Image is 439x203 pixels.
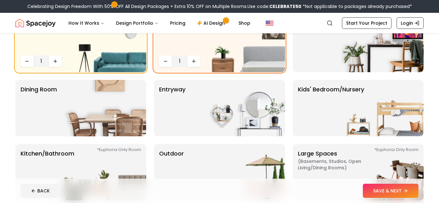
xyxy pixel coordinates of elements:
button: Design Portfolio [111,17,164,30]
img: Office [341,16,424,72]
button: BACK [21,184,60,198]
img: Dining Room [64,80,146,136]
p: Office [298,21,316,67]
p: Kids' Bedroom/Nursery [298,85,364,131]
p: Large Spaces [298,149,378,195]
img: Bedroom [203,16,285,72]
p: Outdoor [159,149,184,195]
a: Spacejoy [15,17,56,30]
nav: Global [15,13,424,33]
button: Decrease quantity [159,55,172,67]
img: Kitchen/Bathroom *Euphoria Only [64,144,146,200]
span: 1 [36,57,46,65]
span: 1 [175,57,185,65]
button: How It Works [63,17,110,30]
p: Kitchen/Bathroom [21,149,74,195]
button: Increase quantity [49,55,62,67]
nav: Main [63,17,255,30]
span: ( Basements, Studios, Open living/dining rooms ) [298,158,378,171]
img: Living Room [64,16,146,72]
img: United States [266,19,273,27]
a: Pricing [165,17,191,30]
span: *Not applicable to packages already purchased* [301,3,412,10]
img: Spacejoy Logo [15,17,56,30]
p: Dining Room [21,85,57,131]
p: entryway [159,85,185,131]
button: Decrease quantity [21,55,33,67]
img: Large Spaces *Euphoria Only [341,144,424,200]
a: Start Your Project [342,17,391,29]
p: Bedroom [159,21,186,53]
img: entryway [203,80,285,136]
b: CELEBRATE50 [269,3,301,10]
p: Living Room [21,21,55,53]
a: Login [397,17,424,29]
img: Outdoor [203,144,285,200]
span: Use code: [247,3,301,10]
div: Celebrating Design Freedom With 50% OFF All Design Packages + Extra 10% OFF on Multiple Rooms. [27,3,412,10]
button: Increase quantity [187,55,200,67]
button: SAVE & NEXT [363,184,418,198]
a: AI Design [192,17,232,30]
img: Kids' Bedroom/Nursery [341,80,424,136]
a: Shop [233,17,255,30]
